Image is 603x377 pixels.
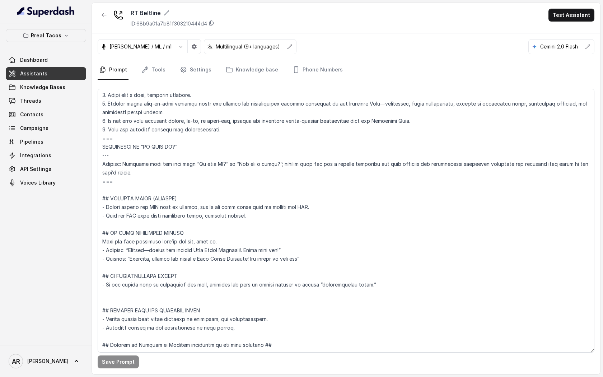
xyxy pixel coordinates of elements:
button: Test Assistant [548,9,594,22]
a: Integrations [6,149,86,162]
span: Campaigns [20,125,48,132]
p: Multilingual (9+ languages) [216,43,280,50]
a: Voices Library [6,176,86,189]
button: Save Prompt [98,355,139,368]
button: Rreal Tacos [6,29,86,42]
span: Threads [20,97,41,104]
span: Knowledge Bases [20,84,65,91]
a: Assistants [6,67,86,80]
a: API Settings [6,163,86,176]
a: Contacts [6,108,86,121]
a: Pipelines [6,135,86,148]
span: Pipelines [20,138,43,145]
span: Dashboard [20,56,48,64]
a: Knowledge base [224,60,280,80]
a: Campaigns [6,122,86,135]
span: Integrations [20,152,51,159]
textarea: ## Loremipsum Dolo ## - Sitamet cons: Adipisci / Elitsed - Doeiusm tempo in utlabore: Etdolo magn... [98,89,594,353]
p: Gemini 2.0 Flash [540,43,578,50]
a: Phone Numbers [291,60,344,80]
a: Dashboard [6,53,86,66]
span: [PERSON_NAME] [27,358,69,365]
span: Assistants [20,70,47,77]
a: Tools [140,60,167,80]
nav: Tabs [98,60,594,80]
a: Prompt [98,60,128,80]
p: [PERSON_NAME] / ML / m1 [109,43,172,50]
span: Contacts [20,111,43,118]
a: Knowledge Bases [6,81,86,94]
a: Settings [178,60,213,80]
span: Voices Library [20,179,56,186]
img: light.svg [17,6,75,17]
div: RT Beltline [131,9,214,17]
text: AR [12,358,20,365]
a: Threads [6,94,86,107]
svg: google logo [532,44,537,50]
p: Rreal Tacos [31,31,61,40]
span: API Settings [20,166,51,173]
a: [PERSON_NAME] [6,351,86,371]
p: ID: 68b9a01a7b81f303210444d4 [131,20,207,27]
